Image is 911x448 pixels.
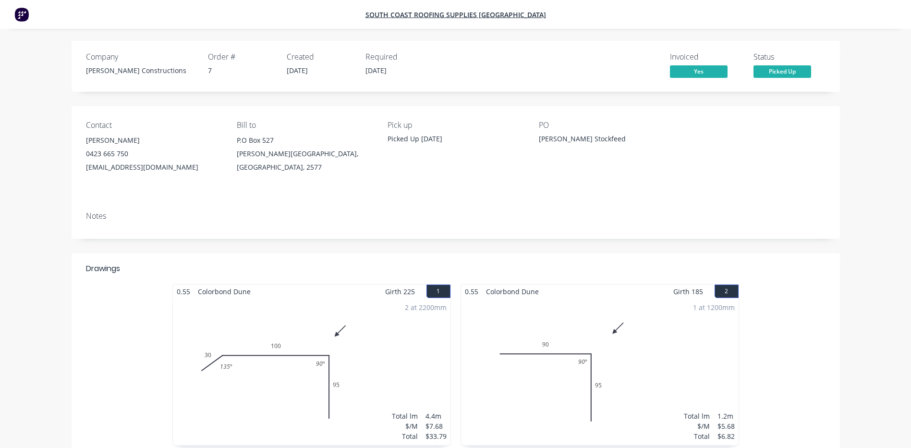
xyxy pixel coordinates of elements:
[365,10,546,19] a: South Coast Roofing Supplies [GEOGRAPHIC_DATA]
[86,134,221,174] div: [PERSON_NAME]0423 665 750[EMAIL_ADDRESS][DOMAIN_NAME]
[753,52,826,62] div: Status
[388,134,523,144] div: Picked Up [DATE]
[86,263,120,274] div: Drawings
[173,299,450,445] div: 03010095135º90º2 at 2200mmTotal lm$/MTotal4.4m$7.68$33.79
[684,411,710,421] div: Total lm
[539,134,659,147] div: [PERSON_NAME] Stockfeed
[425,421,447,431] div: $7.68
[237,134,372,147] div: P.O Box 527
[86,121,221,130] div: Contact
[388,121,523,130] div: Pick up
[670,65,728,77] span: Yes
[392,411,418,421] div: Total lm
[237,147,372,174] div: [PERSON_NAME][GEOGRAPHIC_DATA], [GEOGRAPHIC_DATA], 2577
[365,52,433,62] div: Required
[673,285,703,299] span: Girth 185
[684,431,710,441] div: Total
[194,285,255,299] span: Colorbond Dune
[482,285,543,299] span: Colorbond Dune
[287,52,354,62] div: Created
[392,421,418,431] div: $/M
[392,431,418,441] div: Total
[717,431,735,441] div: $6.82
[684,421,710,431] div: $/M
[670,52,742,62] div: Invoiced
[753,65,811,77] span: Picked Up
[461,299,739,445] div: 0909590º1 at 1200mmTotal lm$/MTotal1.2m$5.68$6.82
[86,212,826,221] div: Notes
[717,411,735,421] div: 1.2m
[173,285,194,299] span: 0.55
[385,285,415,299] span: Girth 225
[208,52,275,62] div: Order #
[86,161,221,174] div: [EMAIL_ADDRESS][DOMAIN_NAME]
[86,65,196,75] div: [PERSON_NAME] Constructions
[539,121,674,130] div: PO
[237,134,372,174] div: P.O Box 527[PERSON_NAME][GEOGRAPHIC_DATA], [GEOGRAPHIC_DATA], 2577
[425,431,447,441] div: $33.79
[425,411,447,421] div: 4.4m
[208,65,275,75] div: 7
[86,134,221,147] div: [PERSON_NAME]
[365,66,387,75] span: [DATE]
[693,302,735,312] div: 1 at 1200mm
[715,285,739,298] button: 2
[237,121,372,130] div: Bill to
[86,52,196,62] div: Company
[717,421,735,431] div: $5.68
[461,285,482,299] span: 0.55
[14,7,29,22] img: Factory
[86,147,221,161] div: 0423 665 750
[287,66,308,75] span: [DATE]
[405,302,447,312] div: 2 at 2200mm
[426,285,450,298] button: 1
